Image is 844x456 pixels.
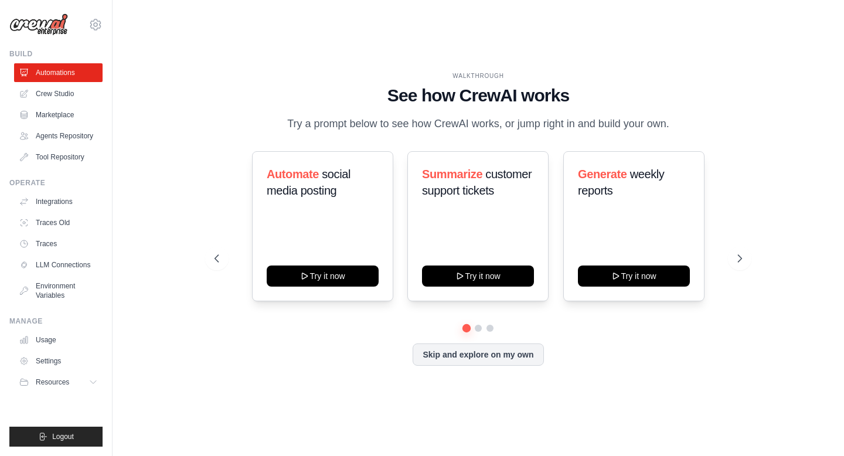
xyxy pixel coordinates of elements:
[215,85,741,106] h1: See how CrewAI works
[413,343,543,366] button: Skip and explore on my own
[14,331,103,349] a: Usage
[9,13,68,36] img: Logo
[14,63,103,82] a: Automations
[9,427,103,447] button: Logout
[281,115,675,132] p: Try a prompt below to see how CrewAI works, or jump right in and build your own.
[215,72,741,80] div: WALKTHROUGH
[14,127,103,145] a: Agents Repository
[422,266,534,287] button: Try it now
[14,84,103,103] a: Crew Studio
[14,106,103,124] a: Marketplace
[578,266,690,287] button: Try it now
[9,178,103,188] div: Operate
[52,432,74,441] span: Logout
[14,148,103,166] a: Tool Repository
[785,400,844,456] iframe: Chat Widget
[14,256,103,274] a: LLM Connections
[14,352,103,370] a: Settings
[267,168,319,181] span: Automate
[422,168,482,181] span: Summarize
[14,234,103,253] a: Traces
[578,168,627,181] span: Generate
[9,317,103,326] div: Manage
[14,277,103,305] a: Environment Variables
[14,373,103,392] button: Resources
[9,49,103,59] div: Build
[14,213,103,232] a: Traces Old
[14,192,103,211] a: Integrations
[267,266,379,287] button: Try it now
[578,168,664,197] span: weekly reports
[36,377,69,387] span: Resources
